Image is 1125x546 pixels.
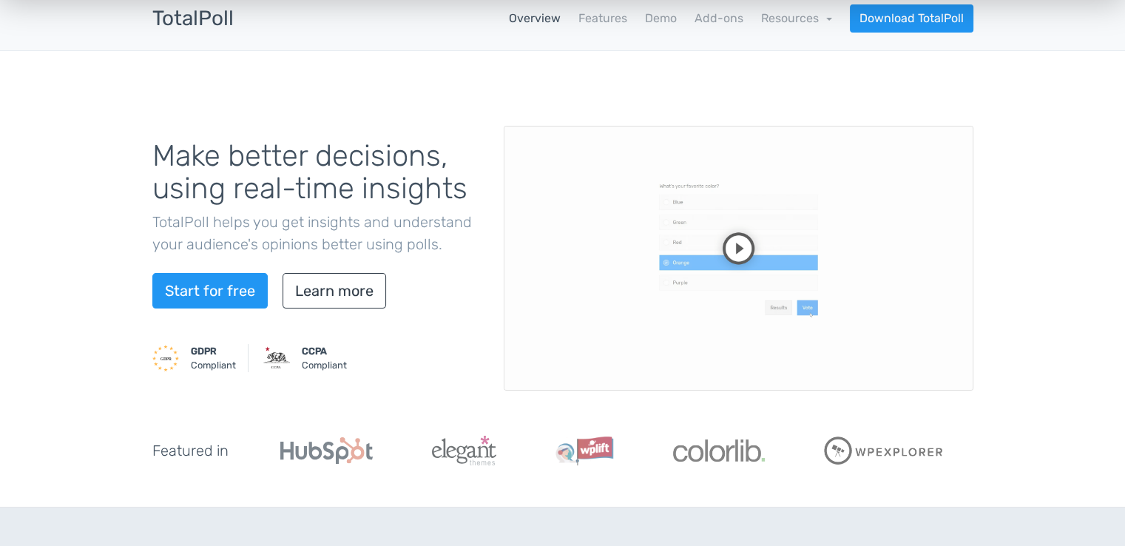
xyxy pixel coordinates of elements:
h3: TotalPoll [152,7,234,30]
img: Colorlib [673,439,765,462]
a: Learn more [283,273,386,309]
strong: GDPR [191,346,217,357]
a: Add-ons [695,10,743,27]
img: ElegantThemes [432,436,496,465]
strong: CCPA [302,346,327,357]
img: WPLift [555,436,614,465]
a: Features [578,10,627,27]
small: Compliant [191,344,236,372]
h1: Make better decisions, using real-time insights [152,140,482,205]
a: Demo [645,10,677,27]
img: CCPA [263,345,290,371]
a: Start for free [152,273,268,309]
img: GDPR [152,345,179,371]
img: Hubspot [280,437,373,464]
a: Download TotalPoll [850,4,973,33]
h5: Featured in [152,442,229,459]
a: Overview [509,10,561,27]
small: Compliant [302,344,347,372]
p: TotalPoll helps you get insights and understand your audience's opinions better using polls. [152,211,482,255]
img: WPExplorer [824,437,944,465]
a: Resources [761,11,832,25]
